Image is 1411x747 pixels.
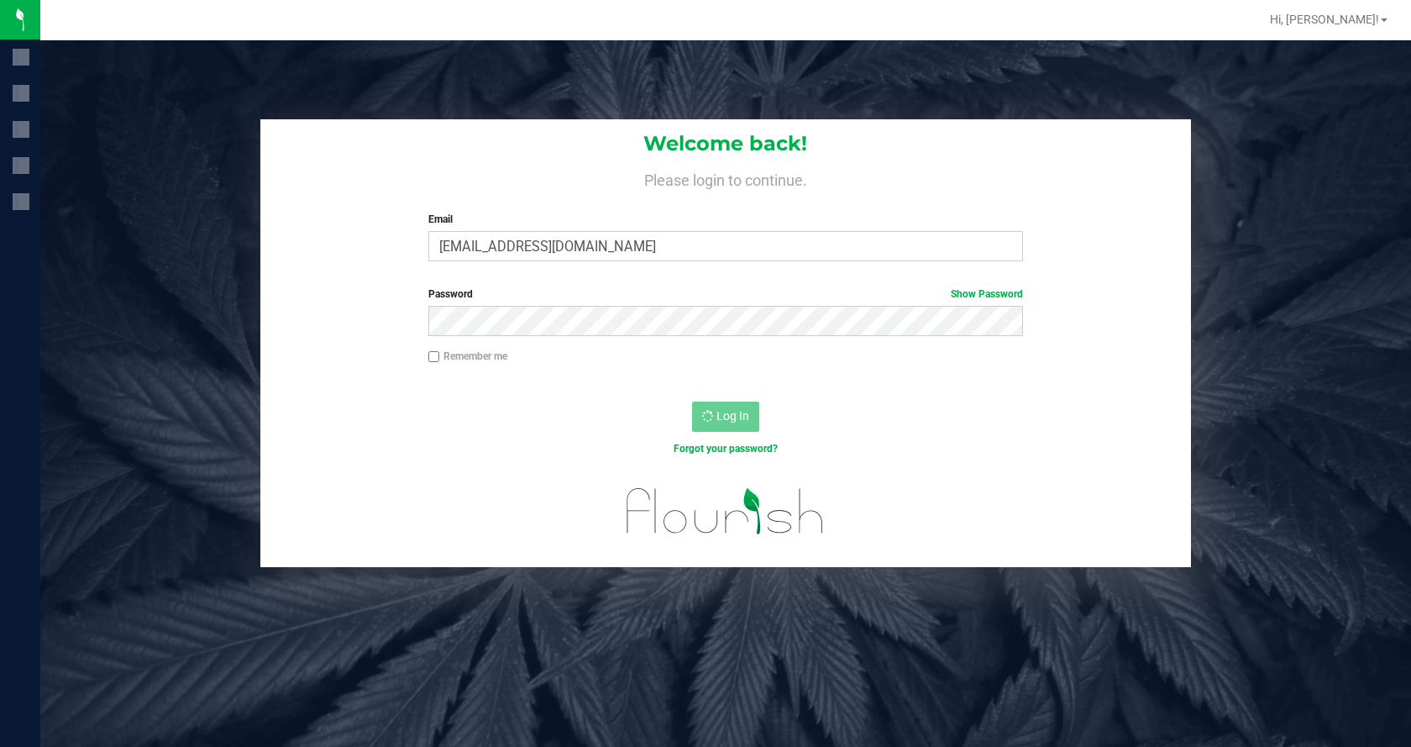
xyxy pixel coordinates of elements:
span: Log In [716,409,749,423]
label: Email [428,212,1024,227]
span: Password [428,288,473,300]
label: Remember me [428,349,507,364]
img: flourish_logo.svg [609,474,842,549]
span: Hi, [PERSON_NAME]! [1270,13,1379,26]
a: Show Password [951,288,1023,300]
input: Remember me [428,351,440,363]
button: Log In [692,402,759,432]
h1: Welcome back! [260,133,1191,155]
a: Forgot your password? [674,443,778,455]
h4: Please login to continue. [260,168,1191,188]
